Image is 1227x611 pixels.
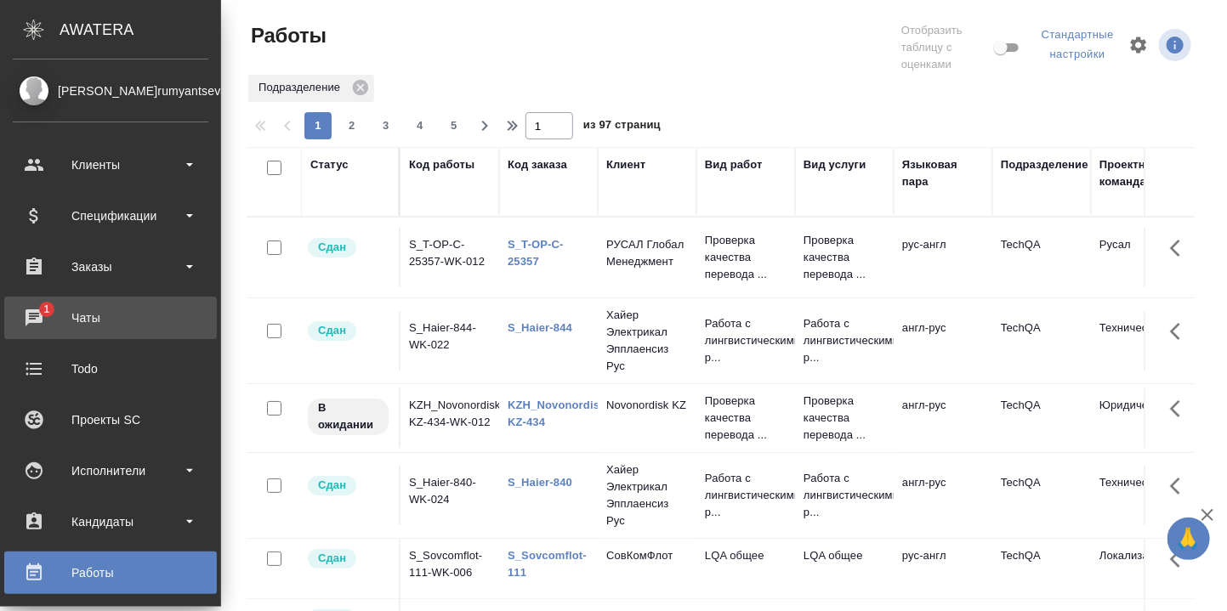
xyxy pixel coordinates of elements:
[902,156,984,190] div: Языковая пара
[606,236,688,270] p: РУСАЛ Глобал Менеджмент
[318,239,346,256] p: Сдан
[901,22,991,73] span: Отобразить таблицу с оценками
[247,22,327,49] span: Работы
[1099,156,1181,190] div: Проектная команда
[4,297,217,339] a: 1Чаты
[1118,25,1159,65] span: Настроить таблицу
[248,75,374,102] div: Подразделение
[804,470,885,521] p: Работа с лингвистическими р...
[894,311,992,371] td: англ-рус
[1160,466,1201,506] button: Здесь прячутся важные кнопки
[804,232,885,283] p: Проверка качества перевода ...
[1091,388,1190,448] td: Юридический
[1091,311,1190,371] td: Технический
[894,388,992,448] td: англ-рус
[606,461,688,529] p: Хайер Электрикал Эпплаенсиз Рус
[705,547,787,564] p: LQA общее
[705,232,787,283] p: Проверка качества перевода ...
[804,315,885,366] p: Работа с лингвистическими р...
[306,397,390,437] div: Исполнитель назначен, приступать к работе пока рано
[508,549,587,579] a: S_Sovcomflot-111
[406,117,434,134] span: 4
[13,407,208,433] div: Проекты SC
[1160,228,1201,269] button: Здесь прячутся важные кнопки
[606,547,688,564] p: СовКомФлот
[13,356,208,382] div: Todo
[400,466,499,525] td: S_Haier-840-WK-024
[13,152,208,178] div: Клиенты
[13,305,208,331] div: Чаты
[306,474,390,497] div: Менеджер проверил работу исполнителя, передает ее на следующий этап
[318,477,346,494] p: Сдан
[804,547,885,564] p: LQA общее
[318,399,378,433] p: В ожидании
[894,466,992,525] td: англ-рус
[4,552,217,594] a: Работы
[406,112,434,139] button: 4
[318,550,346,567] p: Сдан
[400,311,499,371] td: S_Haier-844-WK-022
[310,156,349,173] div: Статус
[33,301,60,318] span: 1
[992,539,1091,598] td: TechQA
[508,476,572,489] a: S_Haier-840
[508,321,572,334] a: S_Haier-844
[13,509,208,535] div: Кандидаты
[400,228,499,287] td: S_T-OP-C-25357-WK-012
[372,112,400,139] button: 3
[705,470,787,521] p: Работа с лингвистическими р...
[440,117,468,134] span: 5
[1091,466,1190,525] td: Технический
[894,539,992,598] td: рус-англ
[400,388,499,448] td: KZH_Novonordisk-KZ-434-WK-012
[1160,311,1201,352] button: Здесь прячутся важные кнопки
[258,79,346,96] p: Подразделение
[508,399,610,428] a: KZH_Novonordisk-KZ-434
[306,547,390,570] div: Менеджер проверил работу исполнителя, передает ее на следующий этап
[1001,156,1088,173] div: Подразделение
[992,466,1091,525] td: TechQA
[13,458,208,484] div: Исполнители
[992,388,1091,448] td: TechQA
[606,397,688,414] p: Novonordisk KZ
[508,238,564,268] a: S_T-OP-C-25357
[372,117,400,134] span: 3
[508,156,567,173] div: Код заказа
[338,117,366,134] span: 2
[13,560,208,586] div: Работы
[60,13,221,47] div: AWATERA
[606,156,645,173] div: Клиент
[13,254,208,280] div: Заказы
[4,399,217,441] a: Проекты SC
[306,236,390,259] div: Менеджер проверил работу исполнителя, передает ее на следующий этап
[992,311,1091,371] td: TechQA
[1160,539,1201,580] button: Здесь прячутся важные кнопки
[13,82,208,100] div: [PERSON_NAME]rumyantseva
[894,228,992,287] td: рус-англ
[400,539,499,598] td: S_Sovcomflot-111-WK-006
[705,315,787,366] p: Работа с лингвистическими р...
[583,115,661,139] span: из 97 страниц
[4,348,217,390] a: Todo
[409,156,474,173] div: Код работы
[1091,228,1190,287] td: Русал
[1091,539,1190,598] td: Локализация
[804,156,866,173] div: Вид услуги
[992,228,1091,287] td: TechQA
[705,156,763,173] div: Вид работ
[1159,29,1195,61] span: Посмотреть информацию
[1174,521,1203,557] span: 🙏
[338,112,366,139] button: 2
[13,203,208,229] div: Спецификации
[440,112,468,139] button: 5
[1037,22,1118,68] div: split button
[606,307,688,375] p: Хайер Электрикал Эпплаенсиз Рус
[804,393,885,444] p: Проверка качества перевода ...
[705,393,787,444] p: Проверка качества перевода ...
[1167,518,1210,560] button: 🙏
[318,322,346,339] p: Сдан
[1160,388,1201,429] button: Здесь прячутся важные кнопки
